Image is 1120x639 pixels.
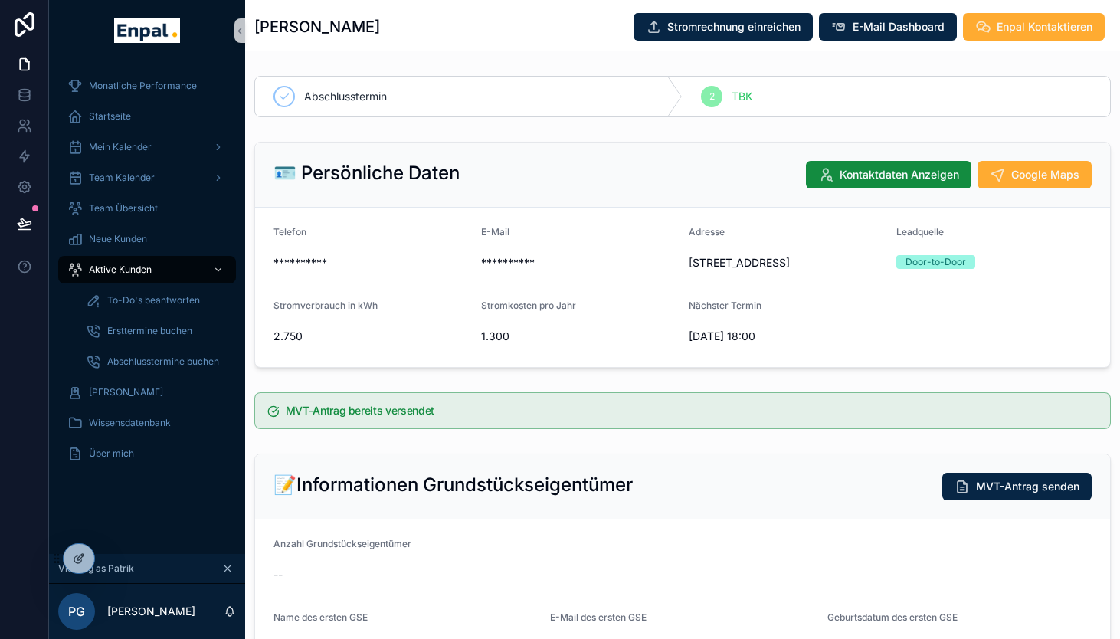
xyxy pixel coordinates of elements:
[68,602,85,621] span: PG
[997,19,1092,34] span: Enpal Kontaktieren
[89,80,197,92] span: Monatliche Performance
[89,386,163,398] span: [PERSON_NAME]
[304,89,387,104] span: Abschlusstermin
[840,167,959,182] span: Kontaktdaten Anzeigen
[819,13,957,41] button: E-Mail Dashboard
[709,90,715,103] span: 2
[58,409,236,437] a: Wissensdatenbank
[481,329,676,344] span: 1.300
[107,325,192,337] span: Ersttermine buchen
[254,16,380,38] h1: [PERSON_NAME]
[978,161,1092,188] button: Google Maps
[827,611,958,623] span: Geburtsdatum des ersten GSE
[481,300,576,311] span: Stromkosten pro Jahr
[58,440,236,467] a: Über mich
[273,611,368,623] span: Name des ersten GSE
[58,103,236,130] a: Startseite
[89,202,158,215] span: Team Übersicht
[689,329,884,344] span: [DATE] 18:00
[732,89,752,104] span: TBK
[273,329,469,344] span: 2.750
[634,13,813,41] button: Stromrechnung einreichen
[58,562,134,575] span: Viewing as Patrik
[689,255,884,270] span: [STREET_ADDRESS]
[273,473,633,497] h2: 📝Informationen Grundstückseigentümer
[853,19,945,34] span: E-Mail Dashboard
[58,225,236,253] a: Neue Kunden
[89,417,171,429] span: Wissensdatenbank
[689,226,725,238] span: Adresse
[58,256,236,283] a: Aktive Kunden
[550,611,647,623] span: E-Mail des ersten GSE
[77,317,236,345] a: Ersttermine buchen
[58,164,236,192] a: Team Kalender
[286,405,1098,416] h5: MVT-Antrag bereits versendet
[905,255,966,269] div: Door-to-Door
[107,604,195,619] p: [PERSON_NAME]
[77,287,236,314] a: To-Do's beantworten
[89,172,155,184] span: Team Kalender
[963,13,1105,41] button: Enpal Kontaktieren
[58,378,236,406] a: [PERSON_NAME]
[273,300,378,311] span: Stromverbrauch in kWh
[89,233,147,245] span: Neue Kunden
[273,226,306,238] span: Telefon
[667,19,801,34] span: Stromrechnung einreichen
[273,567,283,582] span: --
[58,195,236,222] a: Team Übersicht
[273,538,411,549] span: Anzahl Grundstückseigentümer
[806,161,971,188] button: Kontaktdaten Anzeigen
[58,133,236,161] a: Mein Kalender
[273,161,460,185] h2: 🪪 Persönliche Daten
[1011,167,1079,182] span: Google Maps
[77,348,236,375] a: Abschlusstermine buchen
[49,61,245,487] div: scrollable content
[481,226,509,238] span: E-Mail
[976,479,1079,494] span: MVT-Antrag senden
[89,110,131,123] span: Startseite
[107,356,219,368] span: Abschlusstermine buchen
[89,447,134,460] span: Über mich
[896,226,944,238] span: Leadquelle
[58,72,236,100] a: Monatliche Performance
[689,300,761,311] span: Nächster Termin
[114,18,179,43] img: App logo
[89,141,152,153] span: Mein Kalender
[107,294,200,306] span: To-Do's beantworten
[89,264,152,276] span: Aktive Kunden
[942,473,1092,500] button: MVT-Antrag senden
